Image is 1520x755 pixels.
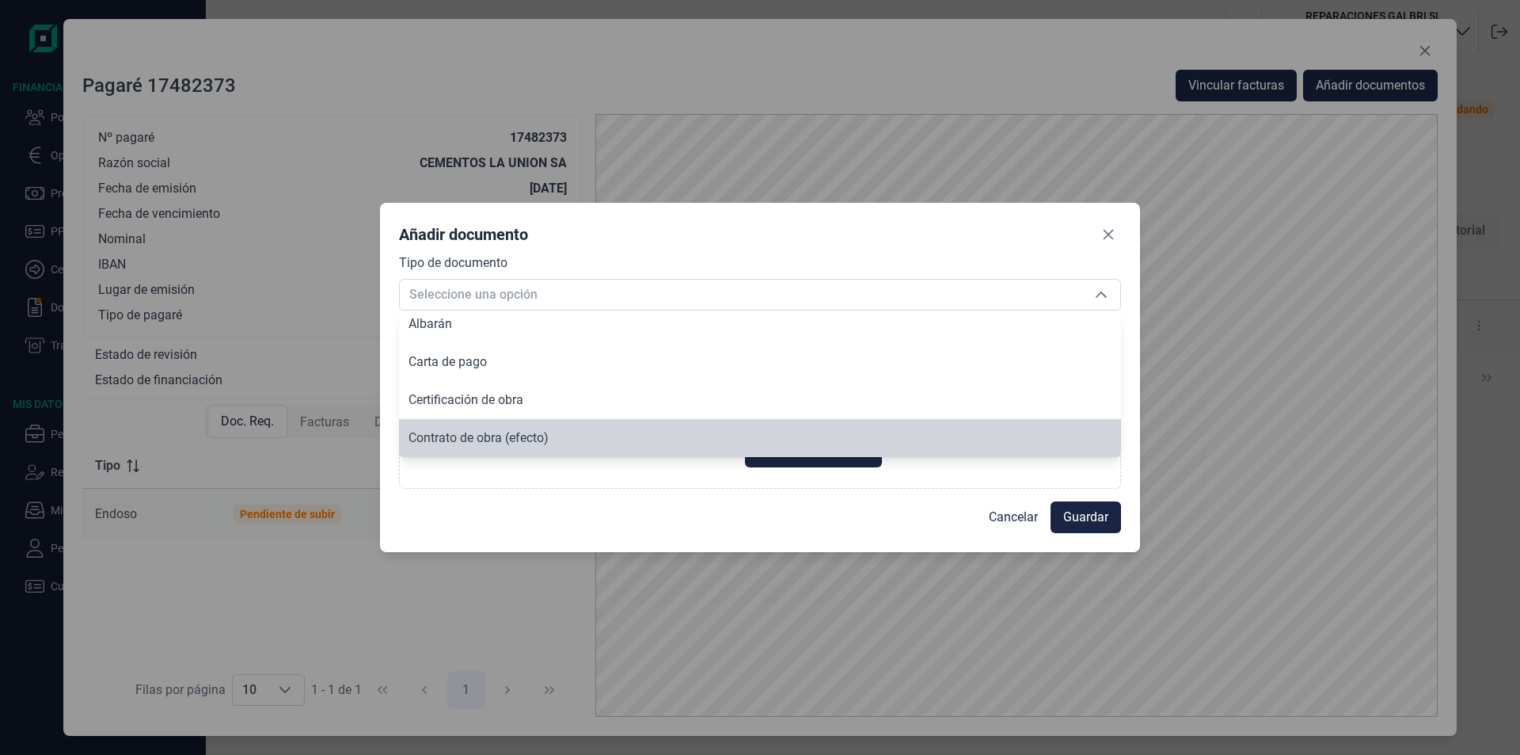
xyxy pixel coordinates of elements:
span: Carta de pago [408,354,487,369]
span: Albarán [408,316,452,331]
span: Certificación de obra [408,392,523,407]
li: Albarán [399,305,1121,343]
span: Contrato de obra (efecto) [408,430,549,445]
span: Seleccione una opción [400,280,1082,310]
button: Close [1096,222,1121,247]
li: Contrato de obra (efecto) [399,419,1121,457]
div: Seleccione una opción [1082,280,1120,310]
li: Carta de pago [399,343,1121,381]
li: Certificación de obra [399,381,1121,419]
span: Guardar [1063,508,1108,527]
div: Añadir documento [399,223,528,246]
button: Cancelar [976,501,1051,533]
label: Tipo de documento [399,254,507,273]
button: Guardar [1051,501,1121,533]
span: Cancelar [989,508,1038,527]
